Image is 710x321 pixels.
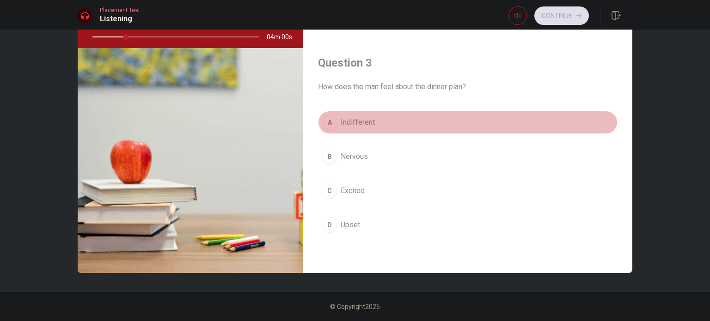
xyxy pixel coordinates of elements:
[78,48,303,273] img: Choosing a Restaurant
[341,185,365,196] span: Excited
[318,145,618,168] button: BNervous
[318,213,618,236] button: DUpset
[318,111,618,134] button: AIndifferent
[100,7,140,13] span: Placement Test
[322,149,337,164] div: B
[341,117,375,128] span: Indifferent
[318,179,618,202] button: CExcited
[322,115,337,130] div: A
[322,218,337,232] div: D
[322,183,337,198] div: C
[330,303,380,310] span: © Copyright 2025
[341,219,360,230] span: Upset
[267,26,300,48] span: 04m 00s
[341,151,368,162] span: Nervous
[318,81,618,92] span: How does the man feel about the dinner plan?
[100,13,140,24] h1: Listening
[318,55,618,70] h4: Question 3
